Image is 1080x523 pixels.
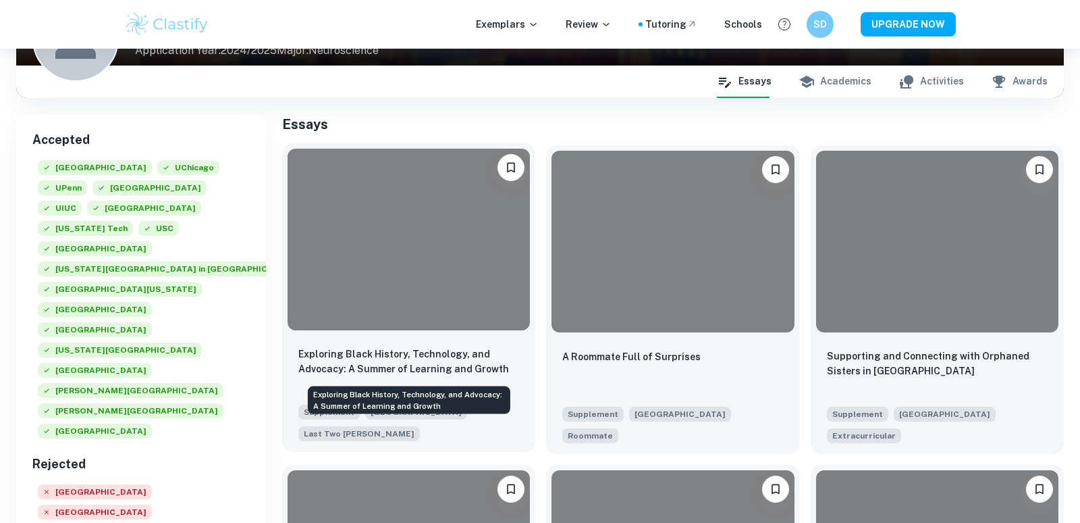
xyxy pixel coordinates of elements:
a: Schools [724,17,762,32]
button: Help and Feedback [773,13,796,36]
div: Accepted: Occidental College [38,424,152,444]
a: BookmarkExploring Black History, Technology, and Advocacy: A Summer of Learning and GrowthSupplem... [282,145,535,454]
span: UIUC [38,201,82,216]
span: Supplement [298,405,360,420]
button: Bookmark [497,154,524,181]
span: [US_STATE][GEOGRAPHIC_DATA] in [GEOGRAPHIC_DATA][PERSON_NAME] [38,261,375,276]
p: Exemplars [476,17,539,32]
a: Tutoring [645,17,697,32]
div: Accepted: Rice University [38,241,152,261]
button: Bookmark [1026,476,1053,503]
span: Last Two [PERSON_NAME] [304,428,414,440]
div: Rejected: Duke University [38,484,152,505]
p: Application Year: 2024/2025 Major: Neuroscience [135,43,379,59]
div: Accepted: Florida State University [38,343,202,363]
span: Roommate [568,430,613,442]
div: Accepted: University of Miami [38,322,152,343]
button: Bookmark [1026,156,1053,183]
a: BookmarkA Roommate Full of SurprisesSupplement[GEOGRAPHIC_DATA]Virtually all of Stanford's underg... [546,145,799,454]
span: [US_STATE] Tech [38,221,133,236]
span: [GEOGRAPHIC_DATA] [629,407,731,422]
div: Accepted: University of Pennsylvania [38,180,87,201]
div: Exploring Black History, Technology, and Advocacy: A Summer of Learning and Growth [308,387,510,414]
span: [GEOGRAPHIC_DATA] [38,322,152,337]
span: UChicago [157,160,219,175]
h6: Rejected [32,455,250,474]
button: Awards [991,66,1048,98]
span: [GEOGRAPHIC_DATA] [38,424,152,439]
span: How did you spend your last two summers? [298,425,420,441]
div: Accepted: Emory University [38,302,152,322]
div: Accepted: University of Southern California [138,221,179,241]
span: [GEOGRAPHIC_DATA] [38,484,152,499]
span: Supplement [827,407,888,422]
button: Essays [717,66,772,98]
img: Clastify logo [124,11,210,38]
div: Accepted: Pomona College [38,363,152,383]
p: A Roommate Full of Surprises [562,349,701,364]
p: Exploring Black History, Technology, and Advocacy: A Summer of Learning and Growth [298,347,519,376]
span: [GEOGRAPHIC_DATA] [38,241,152,256]
button: UPGRADE NOW [861,12,956,36]
p: Supporting and Connecting with Orphaned Sisters in Haiti [827,349,1048,378]
div: Accepted: Georgia Institute of Technology [38,221,133,241]
div: Accepted: Williams College [38,383,223,403]
div: Accepted: Columbia University [92,180,207,201]
div: Accepted: University of Illinois at Urbana-Champaign [38,201,82,221]
span: [PERSON_NAME][GEOGRAPHIC_DATA] [38,383,223,398]
span: Extracurricular [832,430,896,442]
span: [GEOGRAPHIC_DATA] [38,505,152,520]
span: Supplement [562,407,624,422]
h6: Accepted [32,130,250,149]
span: [GEOGRAPHIC_DATA] [87,201,201,216]
h6: SD [813,17,828,32]
span: [US_STATE][GEOGRAPHIC_DATA] [38,343,202,357]
button: Bookmark [497,476,524,503]
a: BookmarkSupporting and Connecting with Orphaned Sisters in HaitiSupplement[GEOGRAPHIC_DATA]Briefl... [811,145,1064,454]
span: [GEOGRAPHIC_DATA] [38,302,152,317]
button: Bookmark [762,476,789,503]
div: Accepted: Washington University in St. Louis [38,261,375,282]
button: Bookmark [762,156,789,183]
span: UPenn [38,180,87,195]
span: [PERSON_NAME][GEOGRAPHIC_DATA] [38,403,223,418]
button: SD [807,11,834,38]
h5: Essays [282,114,1064,134]
div: Accepted: Pitzer College [38,403,223,424]
div: Accepted: University of Florida [38,282,202,302]
div: Accepted: Stanford University [38,160,152,180]
span: USC [138,221,179,236]
span: [GEOGRAPHIC_DATA] [92,180,207,195]
span: [GEOGRAPHIC_DATA] [38,160,152,175]
button: Activities [898,66,964,98]
span: [GEOGRAPHIC_DATA] [894,407,996,422]
p: Review [566,17,612,32]
div: Accepted: University of Chicago [157,160,219,180]
div: Accepted: Brown University [87,201,201,221]
span: Virtually all of Stanford's undergraduates live on campus. Write a note to your future roommate t... [562,427,618,443]
span: Briefly elaborate on one of your extracurricular activities, a job you hold, or responsibilities ... [827,427,901,443]
span: [GEOGRAPHIC_DATA] [38,363,152,378]
span: [GEOGRAPHIC_DATA][US_STATE] [38,282,202,297]
button: Academics [799,66,871,98]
